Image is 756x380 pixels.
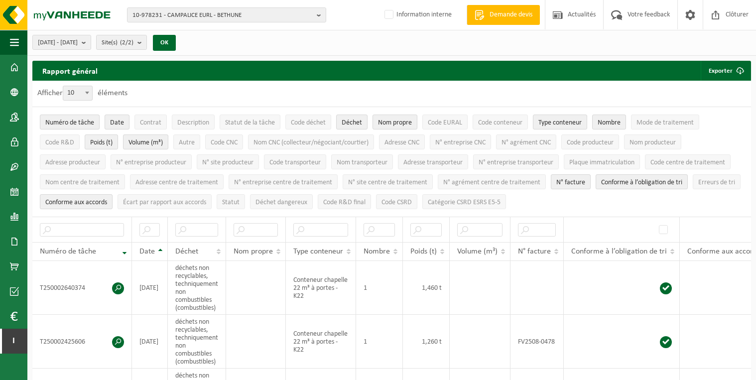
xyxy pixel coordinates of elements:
td: déchets non recyclables, techniquement non combustibles (combustibles) [168,261,226,315]
span: Déchet [175,248,198,255]
span: Nom transporteur [337,159,387,166]
button: Code transporteurCode transporteur: Activate to sort [264,154,326,169]
span: Demande devis [487,10,535,20]
button: Nom centre de traitementNom centre de traitement: Activate to sort [40,174,125,189]
button: Catégorie CSRD ESRS E5-5Catégorie CSRD ESRS E5-5: Activate to sort [422,194,506,209]
button: N° site producteurN° site producteur : Activate to sort [197,154,259,169]
button: Code R&D finalCode R&amp;D final: Activate to sort [318,194,371,209]
button: DateDate: Activate to sort [105,115,129,129]
button: Code CSRDCode CSRD: Activate to sort [376,194,417,209]
button: Site(s)(2/2) [96,35,147,50]
span: Plaque immatriculation [569,159,634,166]
td: [DATE] [132,315,168,369]
span: N° entreprise transporteur [479,159,553,166]
span: N° facture [518,248,551,255]
td: [DATE] [132,261,168,315]
span: Volume (m³) [457,248,498,255]
button: Adresse centre de traitementAdresse centre de traitement: Activate to sort [130,174,224,189]
button: DescriptionDescription: Activate to sort [172,115,215,129]
button: [DATE] - [DATE] [32,35,91,50]
span: Mode de traitement [636,119,694,127]
span: 10 [63,86,92,100]
span: Code R&D final [323,199,366,206]
span: Nom propre [378,119,412,127]
button: Numéro de tâcheNuméro de tâche: Activate to remove sorting [40,115,100,129]
td: Conteneur chapelle 22 m³ à portes - K22 [286,261,356,315]
span: Statut [222,199,240,206]
button: Nom producteurNom producteur: Activate to sort [624,134,681,149]
span: N° agrément centre de traitement [443,179,540,186]
span: Code transporteur [269,159,321,166]
span: Code R&D [45,139,74,146]
a: Demande devis [467,5,540,25]
count: (2/2) [120,39,133,46]
button: N° entreprise centre de traitementN° entreprise centre de traitement: Activate to sort [229,174,338,189]
button: OK [153,35,176,51]
span: N° entreprise producteur [116,159,186,166]
button: Exporter [701,61,750,81]
label: Afficher éléments [37,89,127,97]
button: Code CNCCode CNC: Activate to sort [205,134,243,149]
button: Nom propreNom propre: Activate to sort [373,115,417,129]
span: Code CNC [211,139,238,146]
button: Code conteneurCode conteneur: Activate to sort [473,115,528,129]
button: Code EURALCode EURAL: Activate to sort [422,115,468,129]
button: Erreurs de triErreurs de tri: Activate to sort [693,174,741,189]
span: Écart par rapport aux accords [123,199,206,206]
span: Code centre de traitement [650,159,725,166]
button: N° entreprise transporteurN° entreprise transporteur: Activate to sort [473,154,559,169]
span: Code CSRD [381,199,412,206]
span: 10 [63,86,93,101]
button: 10-978231 - CAMPALICE EURL - BETHUNE [127,7,326,22]
span: Poids (t) [410,248,437,255]
td: déchets non recyclables, techniquement non combustibles (combustibles) [168,315,226,369]
span: Conforme à l’obligation de tri [571,248,667,255]
button: Adresse CNCAdresse CNC: Activate to sort [379,134,425,149]
span: Adresse transporteur [403,159,463,166]
span: Catégorie CSRD ESRS E5-5 [428,199,501,206]
span: N° site centre de traitement [348,179,427,186]
span: Numéro de tâche [45,119,94,127]
span: Erreurs de tri [698,179,735,186]
button: Nom CNC (collecteur/négociant/courtier)Nom CNC (collecteur/négociant/courtier): Activate to sort [248,134,374,149]
button: DéchetDéchet: Activate to sort [336,115,368,129]
span: Contrat [140,119,161,127]
span: Code conteneur [478,119,522,127]
span: Description [177,119,209,127]
button: N° agrément CNCN° agrément CNC: Activate to sort [496,134,556,149]
button: N° site centre de traitementN° site centre de traitement: Activate to sort [343,174,433,189]
span: N° agrément CNC [502,139,551,146]
span: Statut de la tâche [225,119,275,127]
span: N° site producteur [202,159,253,166]
button: N° entreprise CNCN° entreprise CNC: Activate to sort [430,134,491,149]
button: Code R&DCode R&amp;D: Activate to sort [40,134,80,149]
button: Code producteurCode producteur: Activate to sort [561,134,619,149]
h2: Rapport général [32,61,108,81]
span: Adresse centre de traitement [135,179,218,186]
button: Mode de traitementMode de traitement: Activate to sort [631,115,699,129]
span: [DATE] - [DATE] [38,35,78,50]
td: 1,260 t [403,315,450,369]
span: Code déchet [291,119,326,127]
button: N° entreprise producteurN° entreprise producteur: Activate to sort [111,154,192,169]
span: Nom CNC (collecteur/négociant/courtier) [253,139,369,146]
button: N° agrément centre de traitementN° agrément centre de traitement: Activate to sort [438,174,546,189]
button: StatutStatut: Activate to sort [217,194,245,209]
span: Nombre [364,248,390,255]
button: Poids (t)Poids (t): Activate to sort [85,134,118,149]
span: N° entreprise centre de traitement [234,179,332,186]
span: Numéro de tâche [40,248,96,255]
span: I [10,329,17,354]
span: Déchet [342,119,362,127]
button: Code déchetCode déchet: Activate to sort [285,115,331,129]
td: T250002640374 [32,261,132,315]
span: Date [110,119,124,127]
button: AutreAutre: Activate to sort [173,134,200,149]
button: Volume (m³)Volume (m³): Activate to sort [123,134,168,149]
label: Information interne [382,7,452,22]
span: 10-978231 - CAMPALICE EURL - BETHUNE [132,8,313,23]
button: ContratContrat: Activate to sort [134,115,167,129]
button: Plaque immatriculationPlaque immatriculation: Activate to sort [564,154,640,169]
td: Conteneur chapelle 22 m³ à portes - K22 [286,315,356,369]
span: N° facture [556,179,585,186]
